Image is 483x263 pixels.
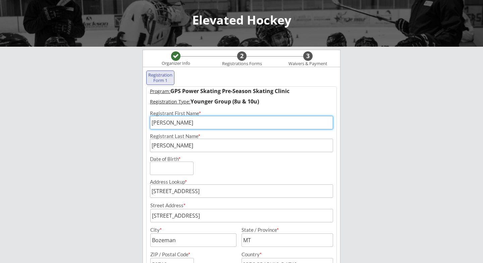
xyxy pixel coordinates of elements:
input: Street, City, Province/State [150,184,333,198]
div: Registration Form 1 [148,73,173,83]
div: Country [241,252,325,257]
strong: Younger Group (8u & 10u) [191,98,259,105]
div: 3 [303,52,313,60]
div: State / Province [241,227,325,232]
div: Registrant First Name [150,111,333,116]
div: Address Lookup [150,179,333,184]
strong: GPS Power Skating Pre-Season Skating Clinic [170,87,289,95]
div: Registrant Last Name [150,134,333,139]
div: Elevated Hockey [7,14,476,26]
u: Registration Type: [150,98,191,105]
div: Street Address [150,203,333,208]
u: Program: [150,88,170,94]
div: Organizer Info [157,61,194,66]
div: 2 [237,52,247,60]
div: Waivers & Payment [285,61,331,67]
div: Date of Birth [150,157,184,162]
div: Registrations Forms [219,61,265,67]
div: City [150,227,235,232]
div: ZIP / Postal Code [150,252,235,257]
